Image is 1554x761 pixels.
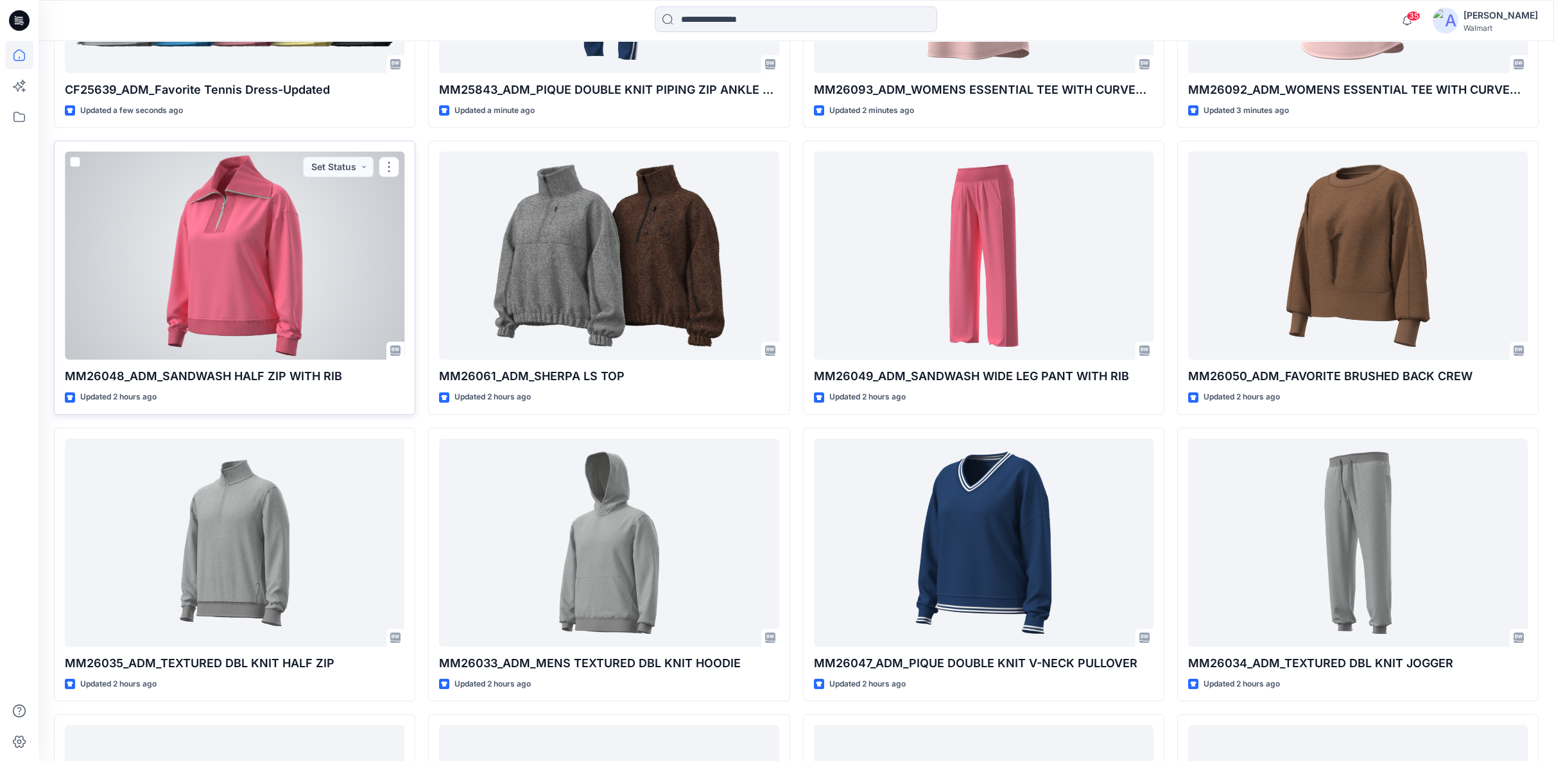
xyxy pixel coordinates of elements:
p: MM26033_ADM_MENS TEXTURED DBL KNIT HOODIE [439,654,779,672]
p: Updated a minute ago [454,104,535,118]
p: MM26048_ADM_SANDWASH HALF ZIP WITH RIB [65,367,404,385]
p: MM26061_ADM_SHERPA LS TOP [439,367,779,385]
p: Updated 2 hours ago [829,678,906,691]
p: Updated 2 hours ago [1204,390,1280,404]
p: Updated 2 hours ago [80,678,157,691]
a: MM26035_ADM_TEXTURED DBL KNIT HALF ZIP [65,439,404,647]
p: Updated 2 hours ago [80,390,157,404]
a: MM26047_ADM_PIQUE DOUBLE KNIT V-NECK PULLOVER [814,439,1153,647]
p: MM26050_ADM_FAVORITE BRUSHED BACK CREW [1188,367,1528,385]
p: MM26035_ADM_TEXTURED DBL KNIT HALF ZIP [65,654,404,672]
p: Updated 2 hours ago [829,390,906,404]
p: MM26093_ADM_WOMENS ESSENTIAL TEE WITH CURVED HEM, BACK YOKE, & SPLIT BACK SEAM [814,81,1153,99]
a: MM26048_ADM_SANDWASH HALF ZIP WITH RIB [65,152,404,360]
p: Updated 2 hours ago [454,390,531,404]
a: MM26061_ADM_SHERPA LS TOP [439,152,779,360]
p: CF25639_ADM_Favorite Tennis Dress-Updated [65,81,404,99]
a: MM26049_ADM_SANDWASH WIDE LEG PANT WITH RIB [814,152,1153,360]
p: Updated a few seconds ago [80,104,183,118]
div: [PERSON_NAME] [1463,8,1538,23]
a: MM26033_ADM_MENS TEXTURED DBL KNIT HOODIE [439,439,779,647]
div: Walmart [1463,23,1538,33]
p: Updated 3 minutes ago [1204,104,1289,118]
span: 35 [1406,11,1420,21]
p: MM26049_ADM_SANDWASH WIDE LEG PANT WITH RIB [814,367,1153,385]
p: Updated 2 minutes ago [829,104,914,118]
p: MM26034_ADM_TEXTURED DBL KNIT JOGGER [1188,654,1528,672]
p: MM26047_ADM_PIQUE DOUBLE KNIT V-NECK PULLOVER [814,654,1153,672]
p: MM26092_ADM_WOMENS ESSENTIAL TEE WITH CURVED HEM [1188,81,1528,99]
a: MM26034_ADM_TEXTURED DBL KNIT JOGGER [1188,439,1528,647]
p: Updated 2 hours ago [454,678,531,691]
a: MM26050_ADM_FAVORITE BRUSHED BACK CREW [1188,152,1528,360]
img: avatar [1433,8,1458,33]
p: Updated 2 hours ago [1204,678,1280,691]
p: MM25843_ADM_PIQUE DOUBLE KNIT PIPING ZIP ANKLE PANT [439,81,779,99]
